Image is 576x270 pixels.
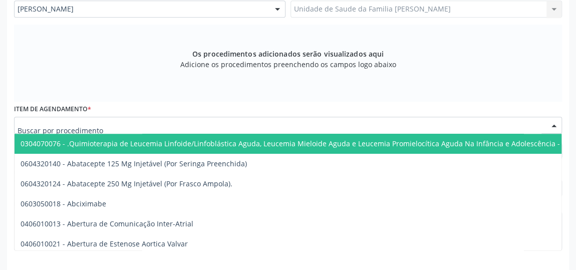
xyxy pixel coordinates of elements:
span: 0604320140 - Abatacepte 125 Mg Injetável (Por Seringa Preenchida) [21,159,247,168]
span: 0604320124 - Abatacepte 250 Mg Injetável (Por Frasco Ampola). [21,179,232,188]
label: Item de agendamento [14,102,91,117]
span: 0603050018 - Abciximabe [21,199,106,208]
span: 0406010021 - Abertura de Estenose Aortica Valvar [21,239,188,248]
span: Os procedimentos adicionados serão visualizados aqui [192,49,384,59]
span: 0406010013 - Abertura de Comunicação Inter-Atrial [21,219,193,228]
span: Adicione os procedimentos preenchendo os campos logo abaixo [180,59,396,70]
input: Buscar por procedimento [18,120,541,140]
span: [PERSON_NAME] [18,4,265,14]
